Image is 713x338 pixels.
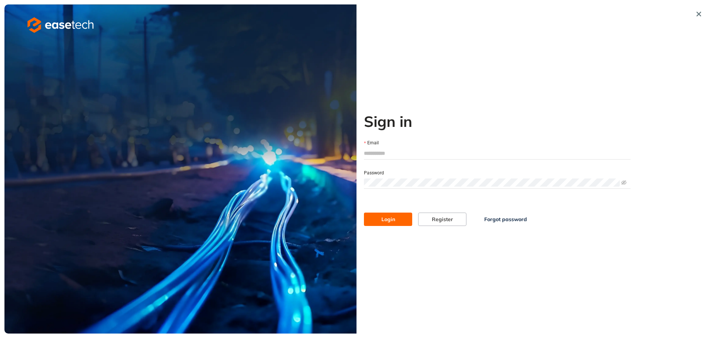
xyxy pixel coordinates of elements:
button: Forgot password [472,213,539,226]
span: Forgot password [484,215,527,223]
button: Register [418,213,466,226]
input: Password [364,178,620,187]
input: Email [364,148,631,159]
span: eye-invisible [621,180,626,185]
img: cover image [4,4,356,334]
label: Password [364,170,384,177]
label: Email [364,140,379,147]
span: Login [381,215,395,223]
h2: Sign in [364,112,631,130]
span: Register [432,215,453,223]
button: Login [364,213,412,226]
